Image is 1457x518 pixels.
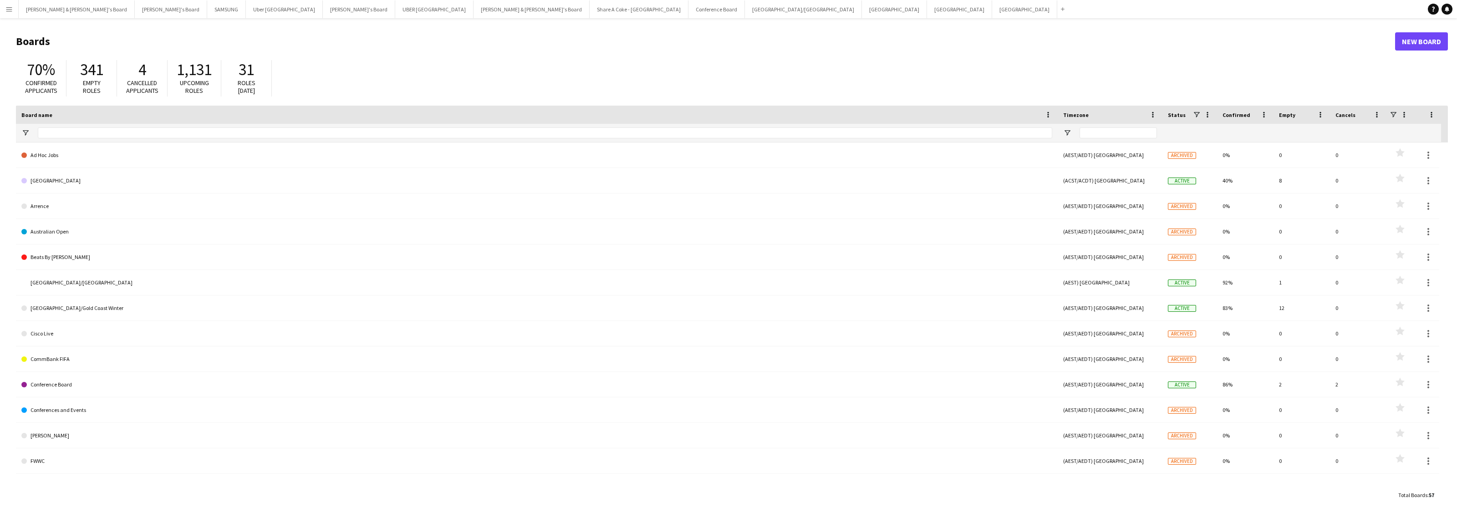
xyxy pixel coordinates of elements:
span: Confirmed applicants [25,79,57,95]
div: 0 [1274,142,1330,168]
div: 0 [1330,270,1386,295]
div: (AEST/AEDT) [GEOGRAPHIC_DATA] [1058,142,1162,168]
span: Timezone [1063,112,1089,118]
a: [GEOGRAPHIC_DATA]/Gold Coast Winter [21,295,1052,321]
span: 4 [138,60,146,80]
span: 1,131 [177,60,212,80]
span: Active [1168,178,1196,184]
div: 0 [1330,474,1386,499]
button: Open Filter Menu [21,129,30,137]
div: (AEST/AEDT) [GEOGRAPHIC_DATA] [1058,244,1162,269]
div: (AEST) [GEOGRAPHIC_DATA] [1058,270,1162,295]
div: 0% [1217,193,1274,218]
span: Archived [1168,458,1196,465]
span: Archived [1168,330,1196,337]
button: Share A Coke - [GEOGRAPHIC_DATA] [590,0,688,18]
div: (AEST/AEDT) [GEOGRAPHIC_DATA] [1058,372,1162,397]
h1: Boards [16,35,1395,48]
div: 0 [1330,219,1386,244]
span: Upcoming roles [180,79,209,95]
div: 0 [1274,397,1330,422]
button: Open Filter Menu [1063,129,1071,137]
span: Board name [21,112,52,118]
button: SAMSUNG [207,0,246,18]
div: (AEST/AEDT) [GEOGRAPHIC_DATA] [1058,193,1162,218]
span: 31 [239,60,254,80]
div: (AEST/AEDT) [GEOGRAPHIC_DATA] [1058,219,1162,244]
div: 0% [1217,142,1274,168]
span: Empty roles [83,79,101,95]
span: Archived [1168,152,1196,159]
button: Uber [GEOGRAPHIC_DATA] [246,0,323,18]
div: 0 [1330,168,1386,193]
div: 0 [1274,423,1330,448]
div: (AEST/AEDT) [GEOGRAPHIC_DATA] [1058,346,1162,371]
div: 0 [1330,423,1386,448]
a: Australian Open [21,219,1052,244]
button: [PERSON_NAME]'s Board [323,0,395,18]
div: (AEST/AEDT) [GEOGRAPHIC_DATA] [1058,397,1162,422]
div: 0% [1217,397,1274,422]
button: [PERSON_NAME]'s Board [135,0,207,18]
span: Active [1168,305,1196,312]
div: 0 [1330,295,1386,320]
a: Hayanah [21,474,1052,499]
a: FWWC [21,448,1052,474]
div: 0 [1330,346,1386,371]
span: Empty [1279,112,1295,118]
span: Confirmed [1223,112,1250,118]
a: Cisco Live [21,321,1052,346]
span: Archived [1168,407,1196,414]
span: Active [1168,279,1196,286]
button: [GEOGRAPHIC_DATA] [927,0,992,18]
div: 0 [1274,346,1330,371]
span: Archived [1168,432,1196,439]
div: : [1398,486,1434,504]
button: UBER [GEOGRAPHIC_DATA] [395,0,474,18]
span: 70% [27,60,55,80]
button: [PERSON_NAME] & [PERSON_NAME]'s Board [474,0,590,18]
div: 0 [1330,448,1386,473]
a: CommBank FIFA [21,346,1052,372]
button: [GEOGRAPHIC_DATA] [992,0,1057,18]
a: Beats By [PERSON_NAME] [21,244,1052,270]
div: (ACST/ACDT) [GEOGRAPHIC_DATA] [1058,168,1162,193]
a: [GEOGRAPHIC_DATA] [21,168,1052,193]
a: Conferences and Events [21,397,1052,423]
div: 0 [1330,244,1386,269]
div: 0% [1217,346,1274,371]
div: 0% [1217,448,1274,473]
div: 0 [1330,397,1386,422]
button: [GEOGRAPHIC_DATA]/[GEOGRAPHIC_DATA] [745,0,862,18]
div: 2 [1330,372,1386,397]
div: 0% [1217,474,1274,499]
a: [PERSON_NAME] [21,423,1052,448]
button: [PERSON_NAME] & [PERSON_NAME]'s Board [19,0,135,18]
div: 0 [1274,448,1330,473]
a: [GEOGRAPHIC_DATA]/[GEOGRAPHIC_DATA] [21,270,1052,295]
div: (AEST/AEDT) [GEOGRAPHIC_DATA] [1058,321,1162,346]
span: Archived [1168,203,1196,210]
span: 341 [80,60,103,80]
div: 0% [1217,219,1274,244]
span: Active [1168,381,1196,388]
span: Archived [1168,356,1196,363]
div: 0 [1274,219,1330,244]
span: Status [1168,112,1186,118]
button: Conference Board [688,0,745,18]
span: 57 [1429,492,1434,498]
div: 40% [1217,168,1274,193]
div: 0 [1274,321,1330,346]
div: 0% [1217,423,1274,448]
span: Cancelled applicants [126,79,158,95]
div: 83% [1217,295,1274,320]
div: 0 [1330,321,1386,346]
div: 12 [1274,295,1330,320]
input: Timezone Filter Input [1080,127,1157,138]
span: Archived [1168,229,1196,235]
div: (AEST/AEDT) [GEOGRAPHIC_DATA] [1058,474,1162,499]
span: Cancels [1335,112,1355,118]
a: New Board [1395,32,1448,51]
div: 92% [1217,270,1274,295]
a: Ad Hoc Jobs [21,142,1052,168]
